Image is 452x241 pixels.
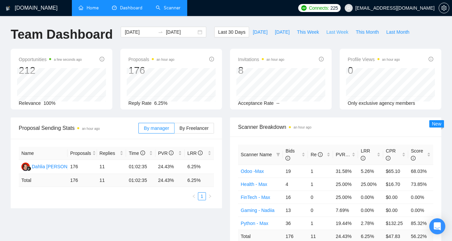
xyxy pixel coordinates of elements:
span: PVR [158,151,174,156]
button: right [206,192,214,200]
td: 73.85% [408,178,433,191]
span: 225 [330,4,338,12]
td: 0.00% [408,204,433,217]
button: This Month [352,27,382,37]
span: info-circle [286,156,290,161]
td: 24.43% [155,160,185,174]
li: Previous Page [190,192,198,200]
span: Re [311,152,323,157]
span: [DATE] [275,28,290,36]
td: 1 [308,165,333,178]
button: Last 30 Days [214,27,249,37]
span: 100% [43,100,55,106]
div: 8 [238,64,284,77]
span: left [192,194,196,198]
td: 2.78% [358,217,383,230]
span: CPR [386,148,396,161]
th: Name [19,147,68,160]
span: dashboard [112,5,117,10]
span: info-circle [100,57,104,61]
span: By Freelancer [180,126,209,131]
div: 176 [128,64,175,77]
span: info-circle [386,156,390,161]
span: info-circle [209,57,214,61]
h1: Team Dashboard [11,27,113,42]
span: Profile Views [348,55,400,63]
a: setting [439,5,449,11]
a: Python - Max [241,221,268,226]
td: 19.44% [333,217,358,230]
td: $65.10 [383,165,408,178]
span: By manager [144,126,169,131]
img: upwork-logo.png [301,5,307,11]
time: a few seconds ago [54,58,82,61]
span: Dashboard [120,5,142,11]
span: info-circle [319,57,324,61]
div: 0 [348,64,400,77]
td: $132.25 [383,217,408,230]
span: Score [411,148,423,161]
img: logo [6,3,10,14]
a: searchScanner [156,5,181,11]
td: 11 [97,174,126,187]
a: Odoo -Max [241,169,264,174]
time: an hour ago [156,58,174,61]
a: FinTech - Max [241,195,270,200]
a: homeHome [79,5,99,11]
td: 1 [308,217,333,230]
a: Health - Max [241,182,267,187]
span: Reply Rate [128,100,151,106]
th: Replies [97,147,126,160]
span: [DATE] [253,28,267,36]
span: Invitations [238,55,284,63]
span: This Month [356,28,379,36]
img: DW [21,163,30,171]
div: Open Intercom Messenger [429,218,445,234]
td: 5.26% [358,165,383,178]
span: LRR [361,148,370,161]
td: 0 [308,191,333,204]
span: Time [129,151,145,156]
span: 6.25% [154,100,167,106]
span: swap-right [158,29,163,35]
button: This Week [293,27,323,37]
li: 1 [198,192,206,200]
div: 212 [19,64,82,77]
span: Scanner Breakdown [238,123,433,131]
a: Gaming - Nadiia [241,208,274,213]
input: End date [166,28,196,36]
td: 1 [308,178,333,191]
div: Dahlia [PERSON_NAME] [32,163,85,170]
td: 31.58% [333,165,358,178]
span: user [346,6,351,10]
td: Total [19,174,68,187]
span: Last Month [386,28,409,36]
button: setting [439,3,449,13]
span: Bids [286,148,295,161]
a: DWDahlia [PERSON_NAME] [21,164,85,169]
span: Scanner Name [241,152,272,157]
span: New [432,121,441,127]
span: Proposals [70,150,91,157]
span: info-circle [198,151,203,155]
th: Proposals [68,147,97,160]
td: 25.00% [333,178,358,191]
td: 36 [283,217,308,230]
time: an hour ago [294,126,311,129]
span: info-circle [429,57,433,61]
td: 85.32% [408,217,433,230]
td: 0 [308,204,333,217]
td: 25.00% [333,191,358,204]
span: to [158,29,163,35]
span: info-circle [140,151,145,155]
td: 4 [283,178,308,191]
td: 7.69% [333,204,358,217]
td: 13 [283,204,308,217]
span: Only exclusive agency members [348,100,415,106]
li: Next Page [206,192,214,200]
span: info-circle [169,151,174,155]
input: Start date [125,28,155,36]
span: Last Week [326,28,348,36]
span: Last 30 Days [218,28,245,36]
